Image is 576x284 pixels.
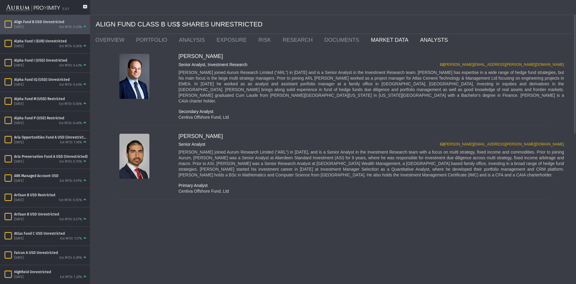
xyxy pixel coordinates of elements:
div: 5.0.1 [62,7,69,11]
div: Est MTD: 1.22% [60,275,82,279]
h3: [PERSON_NAME] [178,53,567,60]
div: Aria Preservation Fund A USD (Unrestricted) [14,154,88,159]
div: [DATE] [14,140,24,145]
a: ANALYSTS [415,34,455,46]
div: Secondary Analyst [174,109,571,115]
div: [DATE] [14,217,24,222]
div: Align Fund B USD Unrestricted [14,20,88,24]
div: Est MTD: 0.57% [59,217,82,222]
div: ARK Managed Account USD [14,173,88,178]
h4: Senior Analyst, Investment Research [178,62,567,67]
div: [DATE] [14,256,24,260]
div: Est MTD: 0.70% [59,160,82,164]
div: Est MTD: 0.43% [59,25,82,29]
a: [PERSON_NAME][EMAIL_ADDRESS][PERSON_NAME][DOMAIN_NAME] [440,142,564,146]
div: Est MTD: 0.24% [59,44,82,49]
div: ALIGN FUND CLASS B US$ SHARES UNRESTRICTED [96,15,571,34]
div: [DATE] [14,25,24,29]
div: Est MTD: 1.17% [60,237,82,241]
div: Primary Analyst [174,183,571,188]
h3: [PERSON_NAME] [178,133,567,140]
div: [DATE] [14,63,24,68]
div: [DATE] [14,44,24,49]
a: RESEARCH [278,34,320,46]
div: Alpha Fund I (EUR) Unrestricted [14,39,88,44]
div: Est MTD: 0.40% [59,121,82,126]
div: Alpha Fund P (USD) Restricted [14,116,88,121]
a: DOCUMENTS [320,34,366,46]
a: ANALYSIS [174,34,212,46]
div: Est MTD: 0.43% [59,63,82,68]
div: [DATE] [14,160,24,164]
a: MARKET DATA [366,34,415,46]
a: EXPOSURE [212,34,254,46]
div: Atlas Fund C USD Unrestricted [14,231,88,236]
div: [DATE] [14,179,24,183]
div: Est MTD: 0.43% [59,83,82,87]
div: [DATE] [14,102,24,106]
div: Artisan B USD Restricted [14,193,88,197]
div: [DATE] [14,237,24,241]
img: Aurum-Proximity%20white.svg [6,2,60,15]
h4: Senior Analyst [178,142,567,147]
a: OVERVIEW [91,34,132,46]
div: Artisan B USD Unrestricted [14,212,88,217]
div: Est MTD: 0.19% [60,179,82,183]
div: Est MTD: 0.55% [59,198,82,203]
div: [DATE] [14,275,24,279]
img: image [119,134,149,179]
div: Alpha Fund IQ (USD) Unrestricted [14,77,88,82]
a: RISK [254,34,278,46]
div: Alpha Fund M (USD) Restricted [14,96,88,101]
div: [DATE] [14,83,24,87]
div: [DATE] [14,121,24,126]
div: [PERSON_NAME] joined Aurum Research Limited (“ARL”) in [DATE] and is a Senior Analyst in the Inve... [178,70,567,104]
div: Centiva Offshore Fund, Ltd [174,188,571,194]
div: Est MTD: 0.39% [59,256,82,260]
div: Est MTD: 0.56% [59,102,82,106]
div: Alpha Fund I (USD) Unrestricted [14,58,88,63]
a: [PERSON_NAME][EMAIL_ADDRESS][PERSON_NAME][DOMAIN_NAME] [440,63,564,67]
div: Aria Opportunities Fund A USD (Unrestricted) [14,135,88,140]
div: Est MTD: 1.18% [60,140,82,145]
img: image [119,54,149,99]
a: PORTFOLIO [132,34,175,46]
div: Highfield Unrestricted [14,270,88,274]
div: [PERSON_NAME] joined Aurum Research Limited (“ARL”) in [DATE], and is a Senior Analyst in the Inv... [178,149,567,178]
div: Centiva Offshore Fund, Ltd [174,115,571,120]
div: Falcon A USD Unrestricted [14,250,88,255]
div: [DATE] [14,198,24,203]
